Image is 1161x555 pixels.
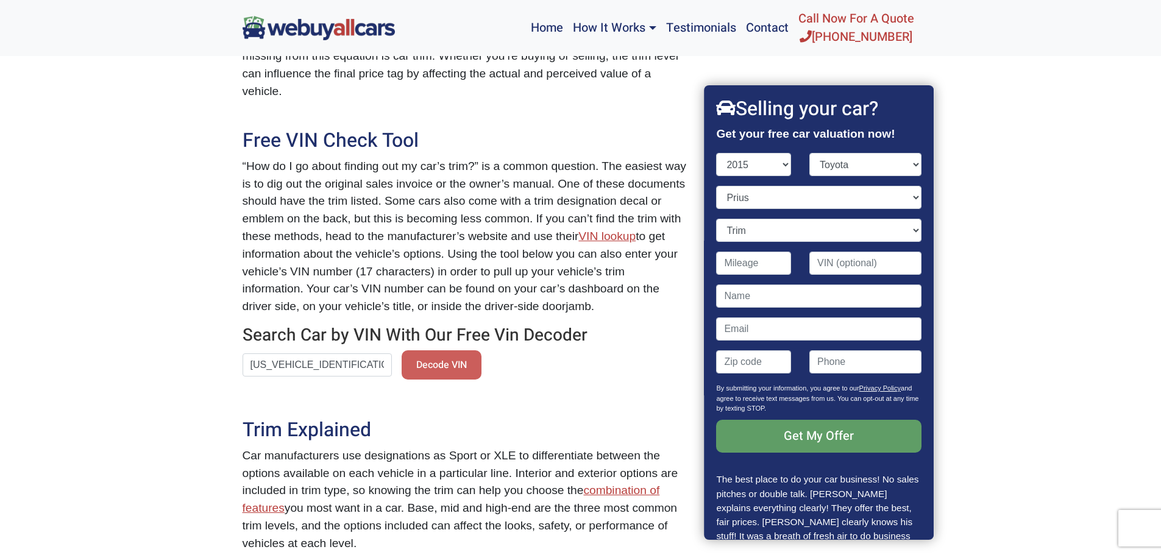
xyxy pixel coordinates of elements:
[717,252,792,275] input: Mileage
[578,230,636,242] a: VIN lookup
[717,317,921,341] input: Email
[809,350,921,373] input: Phone
[717,420,921,453] input: Get My Offer
[717,285,921,308] input: Name
[243,449,678,497] span: Car manufacturers use designations as Sport or XLE to differentiate between the options available...
[243,415,371,444] span: Trim Explained
[243,14,679,97] span: Most people seek a specific make and model when shopping for a car and look up used vehicle value...
[568,5,661,51] a: How It Works
[717,350,792,373] input: Zip code
[717,153,921,472] form: Contact form
[809,252,921,275] input: VIN (optional)
[717,383,921,420] p: By submitting your information, you agree to our and agree to receive text messages from us. You ...
[859,384,901,392] a: Privacy Policy
[402,350,481,380] button: Decode VIN
[243,16,395,40] img: We Buy All Cars in NJ logo
[243,126,419,155] span: Free VIN Check Tool
[717,97,921,121] h2: Selling your car?
[243,230,678,313] span: to get information about the vehicle’s options. Using the tool below you can also enter your vehi...
[661,5,741,51] a: Testimonials
[526,5,568,51] a: Home
[717,127,895,140] strong: Get your free car valuation now!
[243,501,678,550] span: you most want in a car. Base, mid and high-end are the three most common trim levels, and the opt...
[243,160,686,242] span: “How do I go about finding out my car’s trim?” is a common question. The easiest way is to dig ou...
[243,325,687,346] h3: Search Car by VIN With Our Free Vin Decoder
[794,5,919,51] a: Call Now For A Quote[PHONE_NUMBER]
[741,5,794,51] a: Contact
